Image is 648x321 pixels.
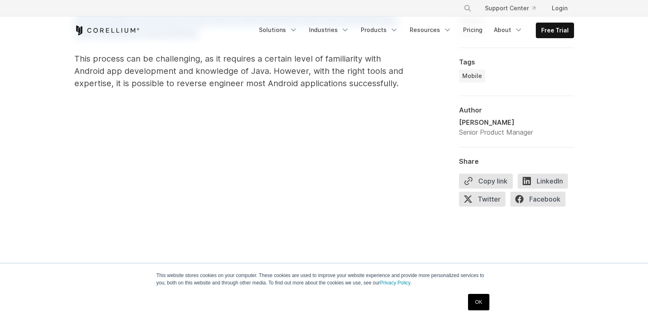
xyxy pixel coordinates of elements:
a: Login [545,1,574,16]
a: Products [356,23,403,37]
p: This website stores cookies on your computer. These cookies are used to improve your website expe... [157,272,492,287]
button: Copy link [459,174,513,188]
div: Share [459,157,574,165]
span: Facebook [510,192,565,206]
span: Twitter [459,192,505,206]
a: Industries [304,23,354,37]
a: Mobile [459,69,485,83]
span: Mobile [462,72,482,80]
iframe: HubSpot Video [74,103,403,287]
div: Senior Product Manager [459,127,533,137]
a: Privacy Policy. [380,280,412,286]
button: Search [460,1,475,16]
a: Support Center [478,1,542,16]
a: OK [468,294,489,310]
div: [PERSON_NAME] [459,117,533,127]
div: Navigation Menu [254,23,574,38]
a: Free Trial [536,23,574,38]
div: Author [459,106,574,114]
p: This process can be challenging, as it requires a certain level of familiarity with Android app d... [74,53,403,89]
div: Navigation Menu [454,1,574,16]
a: LinkedIn [518,174,573,192]
a: Facebook [510,192,570,210]
div: Tags [459,58,574,66]
a: Twitter [459,192,510,210]
span: LinkedIn [518,174,568,188]
a: Pricing [458,23,487,37]
a: Solutions [254,23,302,37]
a: About [489,23,528,37]
a: Corellium Home [74,25,140,35]
a: Resources [405,23,457,37]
